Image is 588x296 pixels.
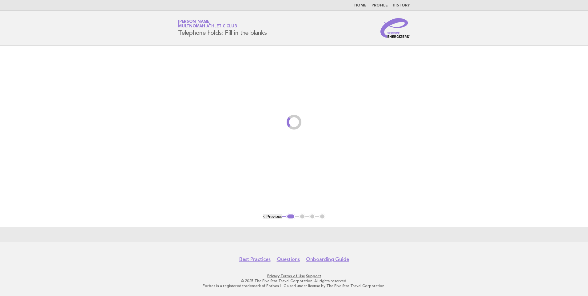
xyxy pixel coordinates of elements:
[178,25,237,29] span: Multnomah Athletic Club
[106,274,482,278] p: · ·
[178,20,267,36] h1: Telephone holds: Fill in the blanks
[280,274,305,278] a: Terms of Use
[354,4,367,7] a: Home
[393,4,410,7] a: History
[306,256,349,262] a: Onboarding Guide
[106,278,482,283] p: © 2025 The Five Star Travel Corporation. All rights reserved.
[267,274,280,278] a: Privacy
[306,274,321,278] a: Support
[239,256,271,262] a: Best Practices
[371,4,388,7] a: Profile
[380,18,410,38] img: Service Energizers
[106,283,482,288] p: Forbes is a registered trademark of Forbes LLC used under license by The Five Star Travel Corpora...
[178,20,237,28] a: [PERSON_NAME]Multnomah Athletic Club
[277,256,300,262] a: Questions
